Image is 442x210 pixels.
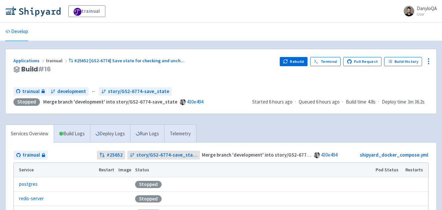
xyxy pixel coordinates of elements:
span: development [57,88,86,95]
a: postgres [19,181,38,188]
span: trainual [22,88,40,95]
th: Restart [97,163,116,177]
a: Build History [384,57,422,66]
strong: # 25652 [107,151,123,159]
a: Applications [13,58,46,64]
a: shipyard_docker_compose.yml [360,152,428,158]
a: 430e494 [321,152,337,158]
span: story/GS2-6774-save_state [136,151,197,159]
a: DanyloQA User [400,6,437,16]
a: #25652 [97,151,125,160]
span: 3m 36.2s [408,98,425,106]
th: Image [116,163,133,177]
a: Telemetry [164,125,196,143]
a: Deploy Logs [90,125,130,143]
span: trainual [46,58,69,64]
a: redis-server [19,195,44,202]
a: Pull Request [343,57,381,66]
span: 4.8s [368,98,376,106]
div: Stopped [135,195,162,202]
th: Status [133,163,374,177]
span: trainual [23,151,40,159]
time: 6 hours ago [269,99,292,105]
a: story/GS2-6774-save_state [127,151,200,160]
a: development [48,87,89,96]
div: Stopped [13,98,40,106]
img: Shipyard logo [5,6,61,16]
button: Rebuild [280,57,308,66]
a: Terminal [310,57,341,66]
a: trainual [68,5,105,17]
th: Service [14,163,97,177]
strong: Merge branch 'development' into story/GS2-6774-save_state [202,152,336,158]
small: User [417,12,437,16]
span: Queued [299,99,340,105]
span: ← [91,88,96,95]
time: 6 hours ago [316,99,340,105]
span: Build [21,66,51,73]
span: # 16 [38,65,51,74]
a: Develop [5,23,28,41]
a: trainual [14,151,48,160]
th: Restarts [403,163,428,177]
div: Stopped [135,181,162,188]
div: · · · [252,98,429,106]
a: 430e494 [187,99,203,105]
a: Run Logs [130,125,164,143]
span: #25652 [GS2-6774] Save state for checking and unch ... [74,58,185,64]
a: #25652 [GS2-6774] Save state for checking and unch... [69,58,186,64]
a: trainual [13,87,47,96]
th: Pod Status [374,163,403,177]
a: Build Logs [54,125,90,143]
a: Services Overview [6,125,54,143]
strong: Merge branch 'development' into story/GS2-6774-save_state [43,99,177,105]
span: DanyloQA [417,5,437,11]
a: story/GS2-6774-save_state [99,87,172,96]
span: Started [252,99,292,105]
span: story/GS2-6774-save_state [108,88,169,95]
span: Deploy time [382,98,406,106]
span: Build time [346,98,366,106]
